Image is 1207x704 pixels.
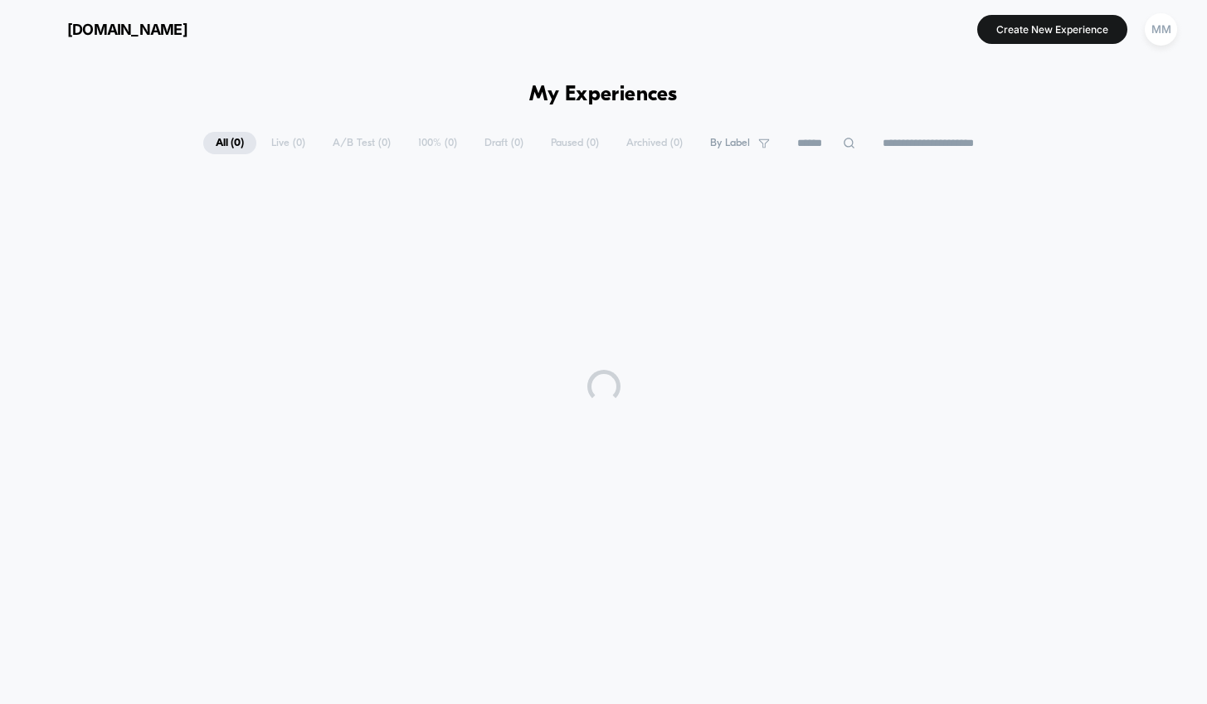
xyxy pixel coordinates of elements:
[977,15,1127,44] button: Create New Experience
[529,83,678,107] h1: My Experiences
[710,137,750,149] span: By Label
[1140,12,1182,46] button: MM
[1145,13,1177,46] div: MM
[203,132,256,154] span: All ( 0 )
[67,21,187,38] span: [DOMAIN_NAME]
[25,16,192,42] button: [DOMAIN_NAME]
